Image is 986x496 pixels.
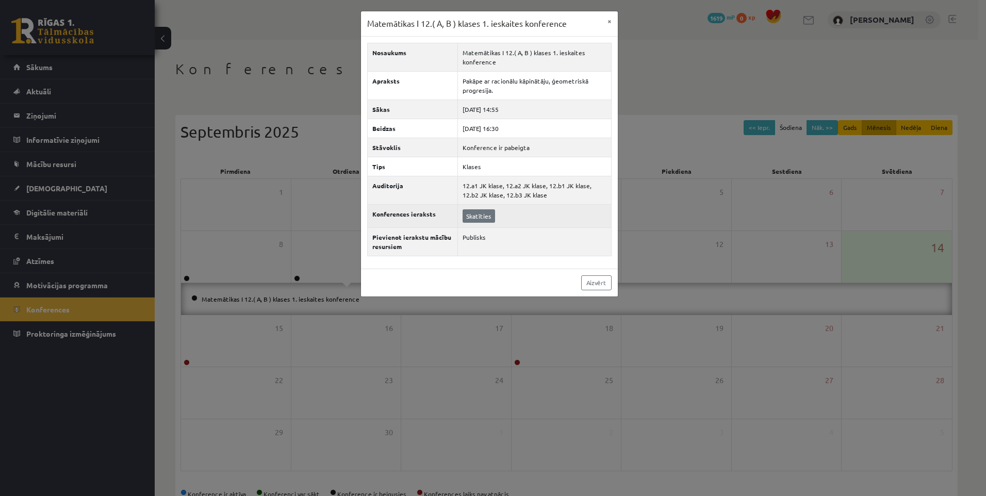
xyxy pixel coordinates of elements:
td: Pakāpe ar racionālu kāpinātāju, ģeometriskā progresija. [457,71,611,100]
th: Beidzas [367,119,457,138]
a: Skatīties [463,209,495,223]
td: Publisks [457,227,611,256]
th: Auditorija [367,176,457,204]
th: Pievienot ierakstu mācību resursiem [367,227,457,256]
th: Apraksts [367,71,457,100]
th: Sākas [367,100,457,119]
td: [DATE] 16:30 [457,119,611,138]
td: [DATE] 14:55 [457,100,611,119]
a: Aizvērt [581,275,612,290]
td: 12.a1 JK klase, 12.a2 JK klase, 12.b1 JK klase, 12.b2 JK klase, 12.b3 JK klase [457,176,611,204]
h3: Matemātikas I 12.( A, B ) klases 1. ieskaites konference [367,18,567,30]
th: Konferences ieraksts [367,204,457,227]
th: Nosaukums [367,43,457,71]
td: Matemātikas I 12.( A, B ) klases 1. ieskaites konference [457,43,611,71]
td: Klases [457,157,611,176]
td: Konference ir pabeigta [457,138,611,157]
button: × [601,11,618,31]
th: Stāvoklis [367,138,457,157]
th: Tips [367,157,457,176]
